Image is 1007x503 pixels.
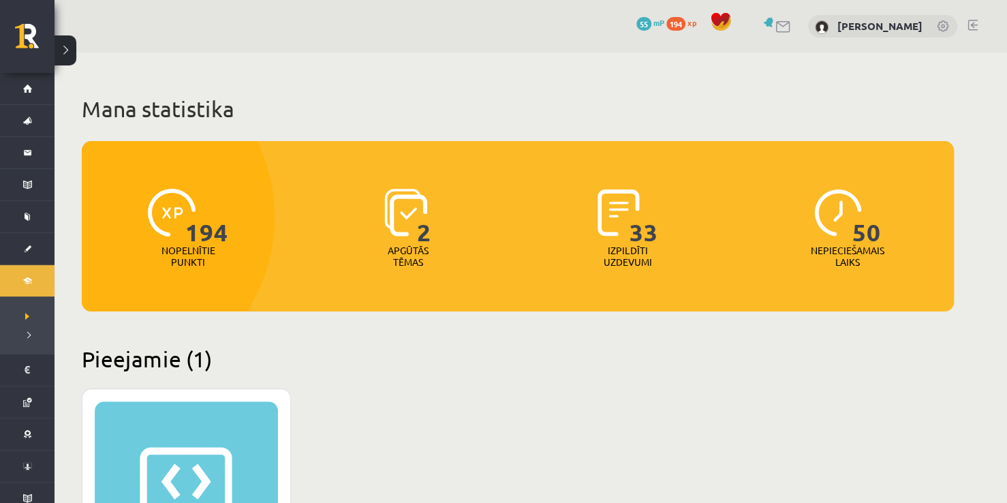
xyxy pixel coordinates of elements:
[636,17,664,28] a: 55 mP
[148,189,196,237] img: icon-xp-0682a9bc20223a9ccc6f5883a126b849a74cddfe5390d2b41b4391c66f2066e7.svg
[15,24,55,58] a: Rīgas 1. Tālmācības vidusskola
[636,17,651,31] span: 55
[837,19,923,33] a: [PERSON_NAME]
[598,189,640,237] img: icon-completed-tasks-ad58ae20a441b2904462921112bc710f1caf180af7a3daa7317a5a94f2d26646.svg
[814,189,862,237] img: icon-clock-7be60019b62300814b6bd22b8e044499b485619524d84068768e800edab66f18.svg
[417,189,431,245] span: 2
[161,245,215,268] p: Nopelnītie punkti
[185,189,228,245] span: 194
[666,17,685,31] span: 194
[811,245,884,268] p: Nepieciešamais laiks
[382,245,435,268] p: Apgūtās tēmas
[384,189,427,237] img: icon-learned-topics-4a711ccc23c960034f471b6e78daf4a3bad4a20eaf4de84257b87e66633f6470.svg
[82,95,954,123] h1: Mana statistika
[687,17,696,28] span: xp
[630,189,658,245] span: 33
[601,245,654,268] p: Izpildīti uzdevumi
[852,189,880,245] span: 50
[666,17,703,28] a: 194 xp
[653,17,664,28] span: mP
[815,20,828,34] img: Darja Vasiļevska
[82,346,954,372] h2: Pieejamie (1)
